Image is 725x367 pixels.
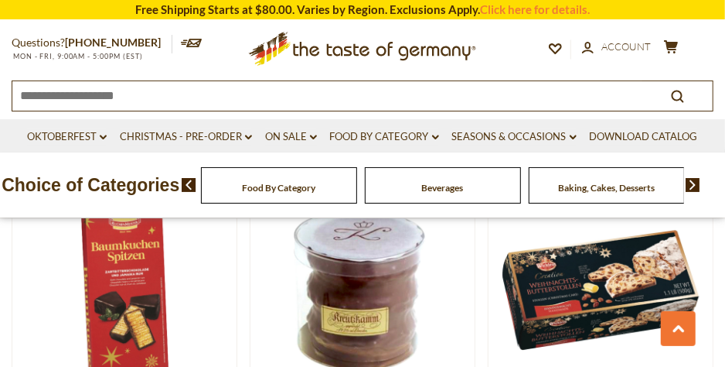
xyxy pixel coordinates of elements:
[686,178,700,192] img: next arrow
[601,40,651,53] span: Account
[120,129,252,146] a: Christmas - PRE-ORDER
[242,182,315,194] a: Food By Category
[27,129,107,146] a: Oktoberfest
[480,2,590,16] a: Click here for details.
[12,52,143,60] span: MON - FRI, 9:00AM - 5:00PM (EST)
[558,182,655,194] a: Baking, Cakes, Desserts
[582,39,651,56] a: Account
[182,178,196,192] img: previous arrow
[422,182,464,194] a: Beverages
[12,33,172,53] p: Questions?
[330,129,439,146] a: Food By Category
[265,129,317,146] a: On Sale
[590,129,698,146] a: Download Catalog
[65,36,161,49] a: [PHONE_NUMBER]
[452,129,577,146] a: Seasons & Occasions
